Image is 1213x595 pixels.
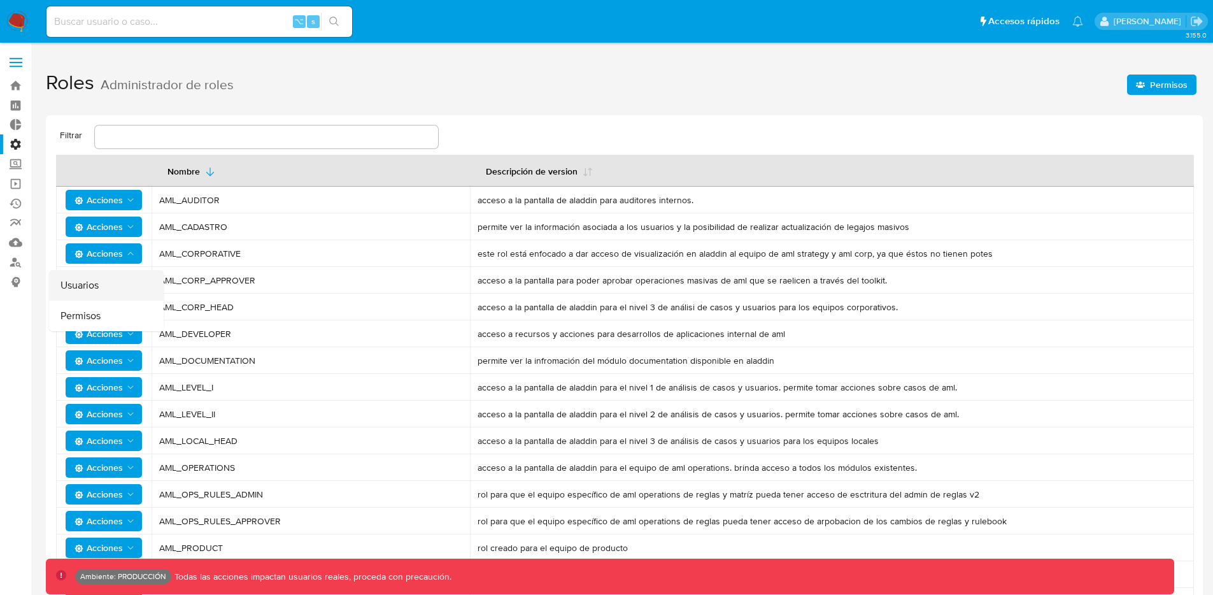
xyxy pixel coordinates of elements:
p: Todas las acciones impactan usuarios reales, proceda con precaución. [171,571,451,583]
p: david.campana@mercadolibre.com [1114,15,1186,27]
span: Accesos rápidos [988,15,1060,28]
span: ⌥ [294,15,304,27]
span: s [311,15,315,27]
input: Buscar usuario o caso... [46,13,352,30]
a: Notificaciones [1072,16,1083,27]
a: Salir [1190,15,1203,28]
button: search-icon [321,13,347,31]
p: Ambiente: PRODUCCIÓN [80,574,166,579]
